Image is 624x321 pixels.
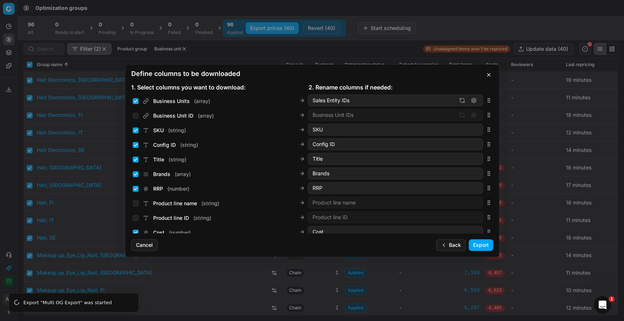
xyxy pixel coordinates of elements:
[131,70,493,77] h2: Define columns to be downloaded
[180,141,198,149] span: ( string )
[153,112,193,119] span: Business Unit ID
[153,171,170,178] span: Brands
[169,156,186,163] span: ( string )
[469,239,493,251] button: Export
[193,214,211,222] span: ( string )
[131,239,158,251] button: Cancel
[609,296,614,302] span: 1
[198,112,214,119] span: ( array )
[153,185,163,192] span: RRP
[153,200,197,207] span: Product line name
[194,98,210,105] span: ( array )
[201,200,219,207] span: ( string )
[594,296,611,314] iframe: Intercom live chat
[436,239,466,251] button: Back
[168,127,186,134] span: ( string )
[153,229,164,236] span: Cost
[131,83,309,92] div: 1. Select columns you want to download:
[169,229,191,236] span: ( number )
[153,214,189,222] span: Product line ID
[153,98,190,105] span: Business Units
[175,171,191,178] span: ( array )
[153,141,176,149] span: Config ID
[167,185,189,192] span: ( number )
[309,83,486,92] div: 2. Rename columns if needed:
[153,127,164,134] span: SKU
[153,156,164,163] span: Title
